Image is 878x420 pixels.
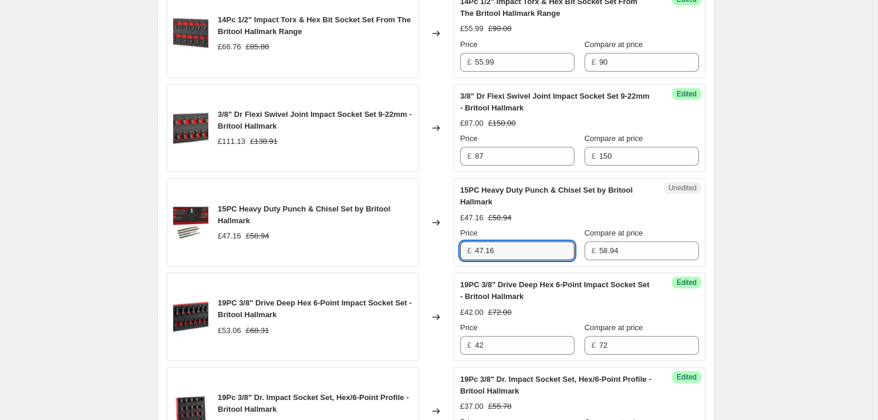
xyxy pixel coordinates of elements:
[585,229,643,237] span: Compare at price
[460,401,484,412] div: £37.00
[592,246,596,255] span: £
[460,307,484,318] div: £42.00
[460,186,633,206] span: 15PC Heavy Duty Punch & Chisel Set by Britool Hallmark
[173,205,208,240] img: britool-punch-and-chisel-set-hmpc15tc-jpg_80x.jpg
[467,152,471,160] span: £
[218,15,411,36] span: 14Pc 1/2" Impact Torx & Hex Bit Socket Set From The Britool Hallmark Range
[488,307,512,318] strike: £72.00
[460,212,484,224] div: £47.16
[250,136,278,147] strike: £138.91
[460,117,484,129] div: £87.00
[218,110,412,130] span: 3/8" Dr Flexi Swivel Joint Impact Socket Set 9-22mm - Britool Hallmark
[467,341,471,350] span: £
[668,183,697,193] span: Unedited
[173,300,208,335] img: britool-deep-impact-socket-set-MDHMPSET19-jpg_80x.jpg
[173,110,208,146] img: britool-flexi-3_8_-drive-impact-socket-setmfhmpset14-jpg_80x.jpg
[460,40,478,49] span: Price
[218,298,412,319] span: 19PC 3/8" Drive Deep Hex 6-Point Impact Socket Set - Britool Hallmark
[585,323,643,332] span: Compare at price
[460,280,650,301] span: 19PC 3/8" Drive Deep Hex 6-Point Impact Socket Set - Britool Hallmark
[460,92,650,112] span: 3/8" Dr Flexi Swivel Joint Impact Socket Set 9-22mm - Britool Hallmark
[173,16,208,51] img: britool-hex-and-torx-impact-driver-set-lmthpset14-jpg_80x.jpg
[246,230,269,242] strike: £58.94
[677,278,697,287] span: Edited
[467,246,471,255] span: £
[460,134,478,143] span: Price
[592,152,596,160] span: £
[218,230,241,242] div: £47.16
[218,393,409,414] span: 19Pc 3/8" Dr. Impact Socket Set, Hex/6-Point Profile - Britool Hallmark
[218,204,390,225] span: 15PC Heavy Duty Punch & Chisel Set by Britool Hallmark
[460,23,484,35] div: £55.99
[460,229,478,237] span: Price
[460,323,478,332] span: Price
[488,401,512,412] strike: £55.78
[488,117,516,129] strike: £150.00
[592,341,596,350] span: £
[592,58,596,66] span: £
[467,58,471,66] span: £
[488,212,512,224] strike: £58.94
[677,89,697,99] span: Edited
[488,23,512,35] strike: £90.00
[218,41,241,53] div: £66.76
[218,325,241,337] div: £53.06
[246,325,269,337] strike: £68.31
[460,375,651,395] span: 19Pc 3/8" Dr. Impact Socket Set, Hex/6-Point Profile - Britool Hallmark
[585,134,643,143] span: Compare at price
[677,372,697,382] span: Edited
[246,41,269,53] strike: £85.80
[585,40,643,49] span: Compare at price
[218,136,245,147] div: £111.13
